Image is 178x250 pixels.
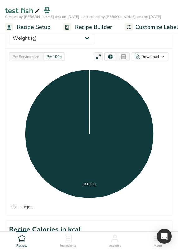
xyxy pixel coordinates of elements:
span: Menu [154,243,162,248]
span: Recipe Setup [17,23,51,31]
div: Download [141,54,159,59]
span: Recipes [16,243,27,248]
a: Ingredients [60,232,76,248]
a: Recipe Builder [63,20,112,34]
div: Per 100g [44,53,64,60]
div: Open Intercom Messenger [157,229,172,244]
button: Download [131,52,169,61]
div: Per Serving size [10,53,41,60]
span: Account [109,243,121,248]
span: Ingredients [60,243,76,248]
span: Fish, sturge... [6,205,33,209]
a: Account [109,232,121,248]
a: Recipe Setup [5,20,51,34]
a: Recipes [16,232,27,248]
span: Recipe Builder [75,23,112,31]
h1: Recipe Calories in kcal [9,225,81,235]
div: test fish [5,5,41,16]
span: Created by [PERSON_NAME] test on [DATE], Last edited by [PERSON_NAME] test on [DATE] [5,14,161,19]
